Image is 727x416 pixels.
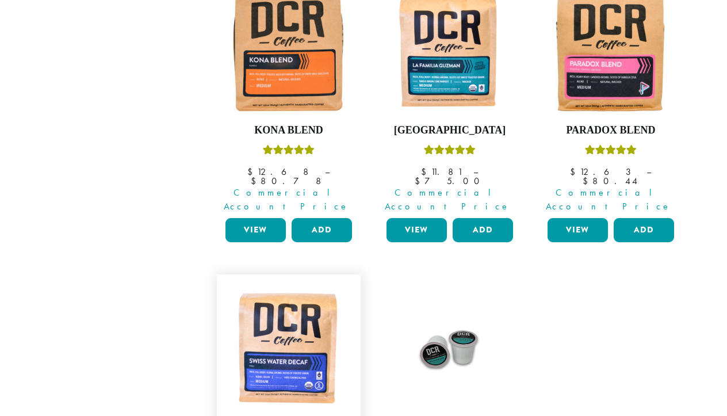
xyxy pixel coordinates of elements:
bdi: 80.44 [583,175,639,187]
h4: Paradox Blend [545,124,677,137]
bdi: 11.81 [421,166,462,178]
a: View [548,218,608,242]
span: Commercial Account Price [218,186,355,213]
span: – [473,166,478,178]
h4: Kona Blend [223,124,355,137]
span: Commercial Account Price [379,186,516,213]
h4: [GEOGRAPHIC_DATA] [384,124,516,137]
a: View [225,218,286,242]
span: – [325,166,330,178]
span: $ [247,166,257,178]
span: $ [415,175,424,187]
button: Add [614,218,674,242]
div: Rated 4.83 out of 5 [424,143,476,161]
div: Rated 5.00 out of 5 [263,143,315,161]
bdi: 12.63 [570,166,636,178]
span: Commercial Account Price [540,186,677,213]
span: – [646,166,651,178]
span: $ [570,166,580,178]
button: Add [292,218,352,242]
img: DCR-Swiss-Water-Decaf-Coffee-Bag-300x300.png [223,280,355,413]
div: Rated 5.00 out of 5 [585,143,637,161]
img: 75CT-INDI-CUP-1.jpg [384,280,516,413]
span: $ [251,175,261,187]
bdi: 80.78 [251,175,327,187]
button: Add [453,218,513,242]
span: $ [421,166,431,178]
bdi: 75.00 [415,175,485,187]
span: $ [583,175,592,187]
bdi: 12.68 [247,166,314,178]
a: View [387,218,447,242]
